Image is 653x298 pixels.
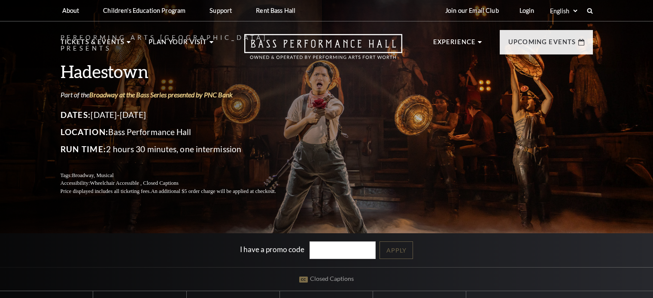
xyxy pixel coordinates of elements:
p: Tags: [61,172,297,180]
span: Wheelchair Accessible , Closed Captions [90,180,178,186]
p: Experience [433,37,476,52]
p: [DATE]-[DATE] [61,108,297,122]
p: Tickets & Events [61,37,125,52]
p: Accessibility: [61,179,297,187]
p: Part of the [61,90,297,99]
p: Upcoming Events [508,37,576,52]
p: Plan Your Visit [149,37,207,52]
a: Broadway at the Bass Series presented by PNC Bank [89,90,233,99]
p: Support [210,7,232,14]
p: About [62,7,79,14]
select: Select: [548,7,579,15]
span: Run Time: [61,144,106,154]
span: Location: [61,127,109,137]
p: Rent Bass Hall [256,7,295,14]
p: 2 hours 30 minutes, one intermission [61,142,297,156]
h3: Hadestown [61,60,297,82]
span: Broadway, Musical [72,172,113,178]
p: Price displayed includes all ticketing fees. [61,187,297,196]
span: An additional $5 order charge will be applied at checkout. [151,188,276,194]
span: Dates: [61,110,91,120]
p: Bass Performance Hall [61,125,297,139]
label: I have a promo code [240,245,304,254]
p: Children's Education Program [103,7,185,14]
